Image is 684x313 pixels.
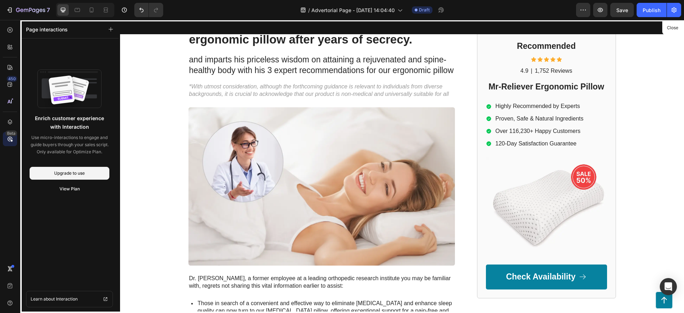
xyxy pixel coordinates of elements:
iframe: Design area [120,20,684,313]
p: 7 [47,6,50,14]
span: / [308,6,310,14]
span: Learn about Interaction [31,296,78,303]
div: Upgrade to use [54,170,85,176]
button: Save [610,3,634,17]
button: 7 [3,3,53,17]
span: Advertorial Page - [DATE] 14:04:40 [311,6,395,14]
button: View Plan [30,183,109,195]
p: Only available for Optimize Plan. [30,148,109,155]
span: Save [616,7,628,13]
div: Open Intercom Messenger [660,278,677,295]
div: Undo/Redo [134,3,163,17]
p: Use micro-interactions to engage and guide buyers through your sales script. [30,134,109,148]
span: Draft [419,7,430,13]
div: 450 [7,76,17,82]
button: Upgrade to use [30,167,109,180]
button: Close [664,23,681,33]
p: Page interactions [26,26,68,33]
button: Publish [637,3,667,17]
div: View Plan [59,186,80,192]
p: Enrich customer experience with Interaction [31,114,108,131]
div: Beta [5,130,17,136]
a: Learn about Interaction [26,291,113,307]
div: Publish [643,6,660,14]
